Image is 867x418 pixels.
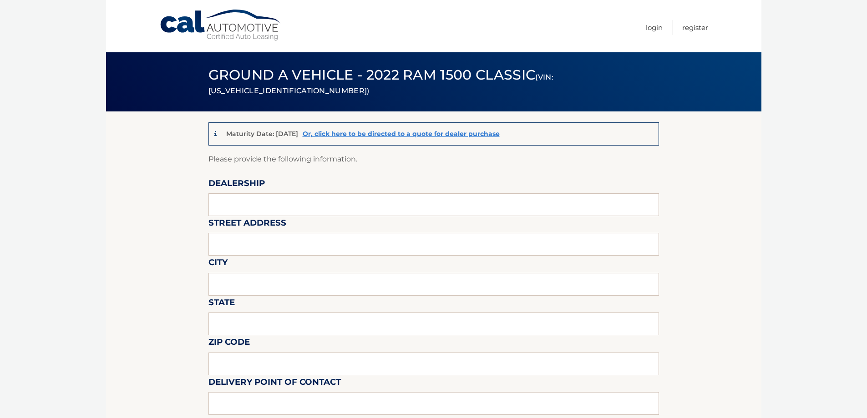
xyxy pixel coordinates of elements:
[208,176,265,193] label: Dealership
[208,256,228,272] label: City
[303,130,500,138] a: Or, click here to be directed to a quote for dealer purchase
[208,153,659,166] p: Please provide the following information.
[208,66,553,97] span: Ground a Vehicle - 2022 Ram 1500 Classic
[208,296,235,312] label: State
[226,130,298,138] p: Maturity Date: [DATE]
[208,73,553,95] small: (VIN: [US_VEHICLE_IDENTIFICATION_NUMBER])
[159,9,282,41] a: Cal Automotive
[646,20,663,35] a: Login
[208,335,250,352] label: Zip Code
[682,20,708,35] a: Register
[208,375,341,392] label: Delivery Point of Contact
[208,216,286,233] label: Street Address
